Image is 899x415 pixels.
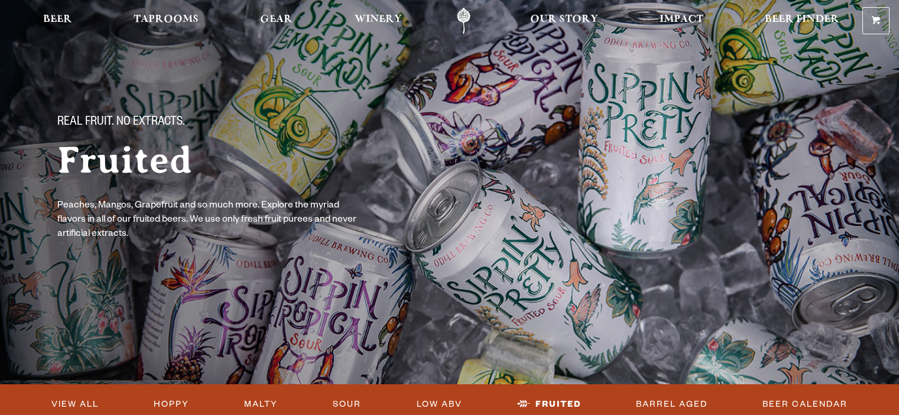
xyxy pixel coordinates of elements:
span: Taprooms [134,15,199,24]
span: Impact [660,15,703,24]
a: Gear [252,8,300,34]
a: Odell Home [442,8,486,34]
span: Our Story [530,15,598,24]
span: Gear [260,15,293,24]
a: Impact [652,8,711,34]
a: Winery [347,8,410,34]
span: Beer Finder [765,15,839,24]
a: Beer [35,8,80,34]
span: Winery [355,15,402,24]
a: Taprooms [126,8,206,34]
p: Peaches, Mangos, Grapefruit and so much more. Explore the myriad flavors in all of our fruited be... [57,199,360,242]
a: Beer Finder [757,8,847,34]
span: Beer [43,15,72,24]
a: Our Story [522,8,606,34]
span: Real Fruit. No Extracts. [57,115,185,131]
h1: Fruited [57,140,426,180]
